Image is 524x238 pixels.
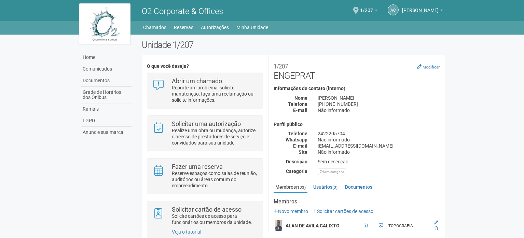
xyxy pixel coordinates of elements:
[201,23,229,32] a: Autorizações
[312,182,339,192] a: Usuários(3)
[152,121,257,146] a: Solicitar uma autorização Realize uma obra ou mudança, autorize o acesso de prestadores de serviç...
[172,206,242,213] strong: Solicitar cartão de acesso
[152,164,257,189] a: Fazer uma reserva Reserve espaços como salas de reunião, auditórios ou áreas comum do empreendime...
[313,143,445,149] div: [EMAIL_ADDRESS][DOMAIN_NAME]
[313,95,445,101] div: [PERSON_NAME]
[293,143,307,149] strong: E-mail
[274,63,288,70] small: 1/207
[293,108,307,113] strong: E-mail
[81,87,132,103] a: Grade de Horários dos Ônibus
[81,115,132,127] a: LGPD
[79,3,130,45] img: logo.jpg
[81,52,132,63] a: Home
[172,77,222,85] strong: Abrir um chamado
[81,103,132,115] a: Ramais
[313,137,445,143] div: Não informado
[313,101,445,107] div: [PHONE_NUMBER]
[286,223,340,228] strong: ALAN DE AVILA CALIXTO
[152,206,257,225] a: Solicitar cartão de acesso Solicite cartões de acesso para funcionários ou membros da unidade.
[417,64,440,70] a: Modificar
[286,137,307,142] strong: Whatsapp
[402,1,439,13] span: Andréa Cunha
[313,149,445,155] div: Não informado
[143,23,166,32] a: Chamados
[288,131,307,136] strong: Telefone
[288,101,307,107] strong: Telefone
[172,120,241,127] strong: Solicitar uma autorização
[274,209,308,214] a: Novo membro
[81,127,132,138] a: Anuncie sua marca
[294,95,307,101] strong: Nome
[313,209,373,214] a: Solicitar cartões de acesso
[274,60,440,81] h2: ENGEPRAT
[172,127,258,146] p: Realize uma obra ou mudança, autorize o acesso de prestadores de serviço e convidados para sua un...
[147,64,263,69] h4: O que você deseja?
[286,159,307,164] strong: Descrição
[174,23,193,32] a: Reservas
[360,1,373,13] span: 1/207
[435,226,438,231] a: Excluir membro
[388,223,430,229] div: TOPOGRAFIA
[402,9,443,14] a: [PERSON_NAME]
[142,7,223,16] span: O2 Corporate & Offices
[343,182,374,192] a: Documentos
[81,75,132,87] a: Documentos
[172,213,258,225] p: Solicite cartões de acesso para funcionários ou membros da unidade.
[275,220,282,231] img: user.png
[236,23,268,32] a: Minha Unidade
[423,65,440,70] small: Modificar
[274,86,440,91] h4: Informações de contato (interno)
[274,122,440,127] h4: Perfil público
[286,168,307,174] strong: Categoria
[318,168,346,175] div: Sem categoria
[388,4,399,15] a: AC
[81,63,132,75] a: Comunicados
[313,107,445,113] div: Não informado
[274,199,440,205] strong: Membros
[313,159,445,165] div: Sem descrição
[152,78,257,103] a: Abrir um chamado Reporte um problema, solicite manutenção, faça uma reclamação ou solicite inform...
[172,229,201,235] a: Veja o tutorial
[172,85,258,103] p: Reporte um problema, solicite manutenção, faça uma reclamação ou solicite informações.
[296,185,306,190] small: (133)
[274,182,307,193] a: Membros(133)
[360,9,377,14] a: 1/207
[434,220,438,225] a: Editar membro
[172,163,223,170] strong: Fazer uma reserva
[142,40,445,50] h2: Unidade 1/207
[172,170,258,189] p: Reserve espaços como salas de reunião, auditórios ou áreas comum do empreendimento.
[313,130,445,137] div: 2422205704
[299,149,307,155] strong: Site
[332,185,337,190] small: (3)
